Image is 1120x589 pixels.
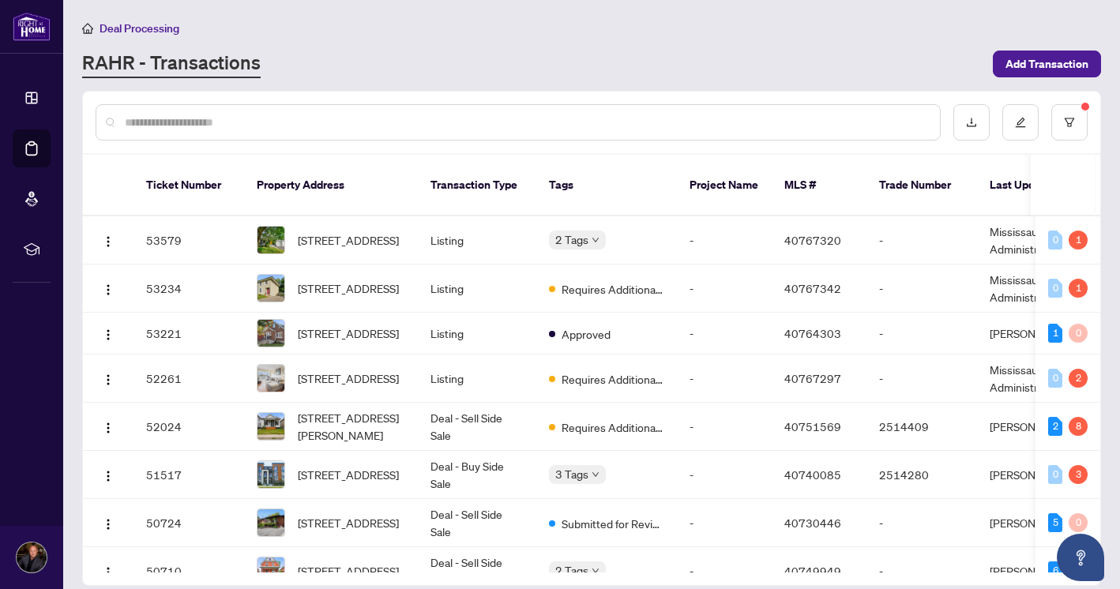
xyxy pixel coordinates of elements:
[82,23,93,34] span: home
[133,499,244,547] td: 50724
[1069,417,1088,436] div: 8
[418,264,536,313] td: Listing
[96,321,121,346] button: Logo
[784,371,841,385] span: 40767297
[298,231,399,249] span: [STREET_ADDRESS]
[257,320,284,347] img: thumbnail-img
[13,12,51,41] img: logo
[244,155,418,216] th: Property Address
[562,370,664,388] span: Requires Additional Docs
[555,465,588,483] span: 3 Tags
[1048,417,1062,436] div: 2
[555,231,588,249] span: 2 Tags
[1069,369,1088,388] div: 2
[1015,117,1026,128] span: edit
[784,419,841,433] span: 40751569
[298,514,399,531] span: [STREET_ADDRESS]
[1064,117,1075,128] span: filter
[677,451,772,499] td: -
[418,355,536,403] td: Listing
[133,313,244,355] td: 53221
[977,451,1096,499] td: [PERSON_NAME]
[977,264,1096,313] td: Mississauga Administrator
[102,328,115,341] img: Logo
[866,499,977,547] td: -
[1069,465,1088,484] div: 3
[96,414,121,439] button: Logo
[977,216,1096,264] td: Mississauga Administrator
[257,413,284,440] img: thumbnail-img
[298,409,405,444] span: [STREET_ADDRESS][PERSON_NAME]
[133,216,244,264] td: 53579
[866,355,977,403] td: -
[1069,324,1088,343] div: 0
[1069,231,1088,249] div: 1
[257,509,284,536] img: thumbnail-img
[784,467,841,482] span: 40740085
[418,313,536,355] td: Listing
[102,422,115,434] img: Logo
[82,50,261,78] a: RAHR - Transactions
[102,470,115,482] img: Logo
[133,451,244,499] td: 51517
[133,355,244,403] td: 52261
[977,403,1096,451] td: [PERSON_NAME]
[562,280,664,298] span: Requires Additional Docs
[677,216,772,264] td: -
[257,365,284,392] img: thumbnail-img
[1048,513,1062,532] div: 5
[677,355,772,403] td: -
[102,373,115,386] img: Logo
[677,403,772,451] td: -
[102,235,115,248] img: Logo
[1005,51,1088,77] span: Add Transaction
[784,233,841,247] span: 40767320
[298,562,399,580] span: [STREET_ADDRESS]
[784,326,841,340] span: 40764303
[953,104,990,141] button: download
[977,313,1096,355] td: [PERSON_NAME]
[102,518,115,531] img: Logo
[784,516,841,530] span: 40730446
[772,155,866,216] th: MLS #
[1051,104,1088,141] button: filter
[592,471,599,478] span: down
[100,21,179,36] span: Deal Processing
[677,499,772,547] td: -
[96,366,121,391] button: Logo
[1048,369,1062,388] div: 0
[96,227,121,253] button: Logo
[418,499,536,547] td: Deal - Sell Side Sale
[592,567,599,575] span: down
[1048,279,1062,298] div: 0
[784,564,841,578] span: 40749949
[96,462,121,487] button: Logo
[555,561,588,580] span: 2 Tags
[977,355,1096,403] td: Mississauga Administrator
[418,155,536,216] th: Transaction Type
[866,264,977,313] td: -
[784,281,841,295] span: 40767342
[298,325,399,342] span: [STREET_ADDRESS]
[96,558,121,583] button: Logo
[866,216,977,264] td: -
[1069,279,1088,298] div: 1
[1048,231,1062,249] div: 0
[257,227,284,253] img: thumbnail-img
[1057,534,1104,581] button: Open asap
[17,542,47,572] img: Profile Icon
[993,51,1101,77] button: Add Transaction
[866,155,977,216] th: Trade Number
[418,216,536,264] td: Listing
[102,566,115,579] img: Logo
[257,275,284,302] img: thumbnail-img
[418,451,536,499] td: Deal - Buy Side Sale
[102,283,115,296] img: Logo
[298,279,399,297] span: [STREET_ADDRESS]
[96,276,121,301] button: Logo
[562,325,611,343] span: Approved
[298,370,399,387] span: [STREET_ADDRESS]
[966,117,977,128] span: download
[866,403,977,451] td: 2514409
[977,499,1096,547] td: [PERSON_NAME]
